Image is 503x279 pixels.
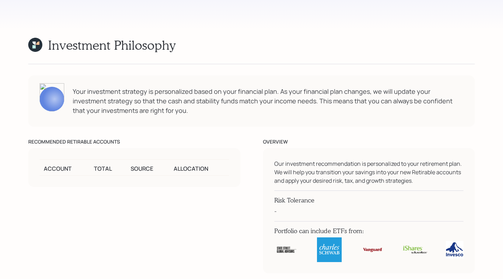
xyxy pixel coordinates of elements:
div: Recommended Retirable Accounts [28,138,240,145]
h1: Investment Philosophy [48,37,175,53]
h4: Portfolio can include ETFs from: [274,227,464,235]
div: Overview [263,138,475,145]
div: Your investment strategy is personalized based on your financial plan. As your financial plan cha... [73,87,463,115]
img: ishares-MSNNBPOF.digested.png [403,245,427,254]
h4: Risk Tolerance [274,196,464,204]
img: james-distasi-headshot.png [40,83,64,111]
img: charles-schwab-MAOQTFZI.digested.png [317,237,342,262]
th: Account [40,160,90,176]
th: Total [90,160,126,176]
img: vanguard-WCXT6M37.digested.png [360,245,385,255]
img: invesco-5KUTAOVH.digested.png [446,241,463,259]
th: Allocation [169,160,229,176]
th: Source [126,160,169,176]
div: Our investment recommendation is personalized to your retirement plan. We will help you transitio... [274,159,464,185]
div: - [274,207,464,216]
img: state-street-FUNWI2OR.digested.png [274,244,299,255]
